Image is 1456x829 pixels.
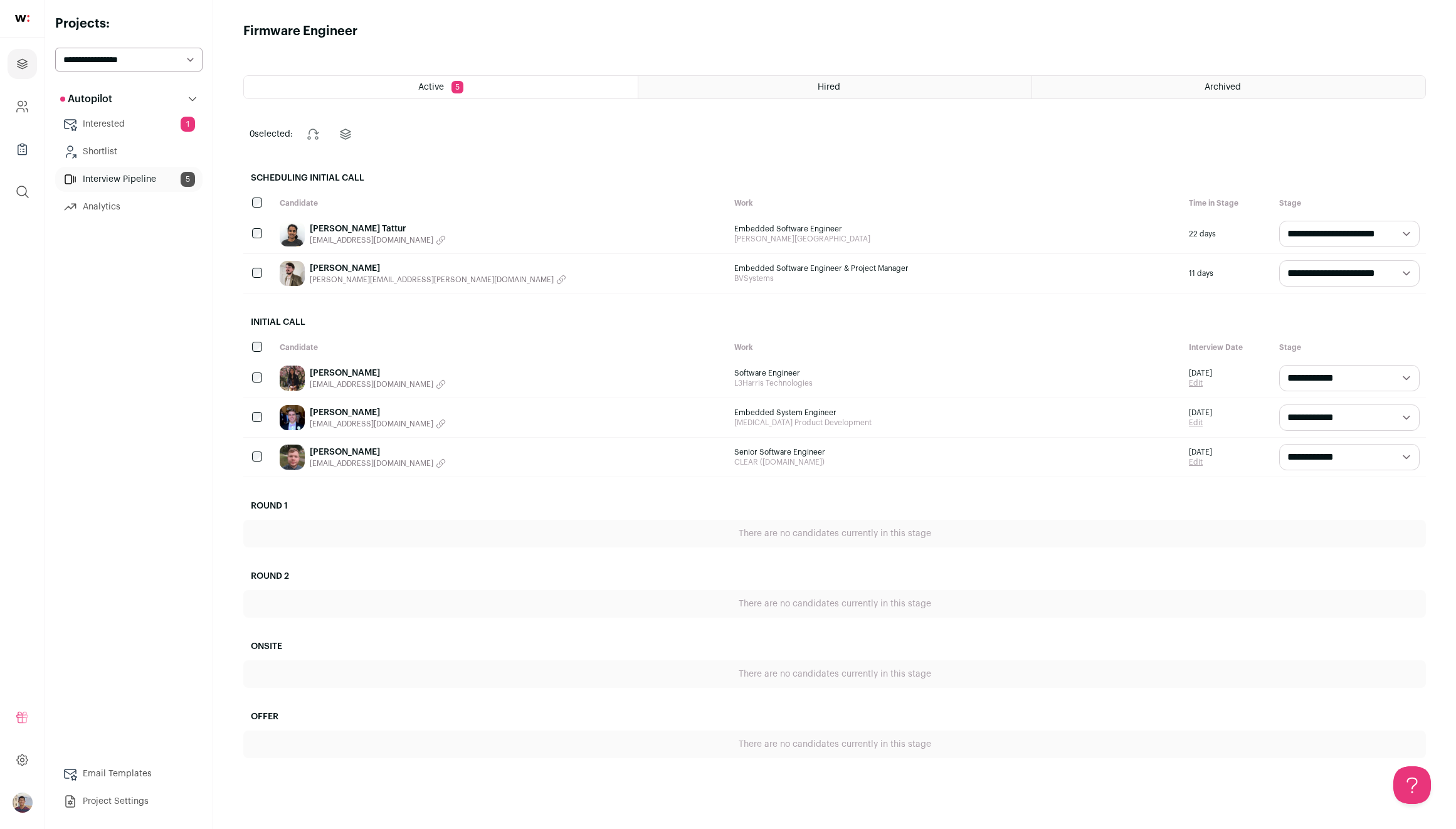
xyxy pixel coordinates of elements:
[243,492,1426,520] h2: Round 1
[1189,378,1212,388] a: Edit
[55,761,203,786] a: Email Templates
[1273,192,1426,214] div: Stage
[1189,457,1212,467] a: Edit
[818,83,840,92] span: Hired
[734,408,1176,418] span: Embedded System Engineer
[243,164,1426,192] h2: Scheduling Initial Call
[734,447,1176,457] span: Senior Software Engineer
[1183,214,1273,253] div: 22 days
[310,235,446,245] button: [EMAIL_ADDRESS][DOMAIN_NAME]
[55,112,203,137] a: Interested1
[638,76,1031,98] a: Hired
[1183,254,1273,293] div: 11 days
[243,520,1426,547] div: There are no candidates currently in this stage
[298,119,328,149] button: Change stage
[734,378,1176,388] span: L3Harris Technologies
[1189,447,1212,457] span: [DATE]
[734,263,1176,273] span: Embedded Software Engineer & Project Manager
[310,458,446,468] button: [EMAIL_ADDRESS][DOMAIN_NAME]
[55,789,203,814] a: Project Settings
[734,234,1176,244] span: [PERSON_NAME][GEOGRAPHIC_DATA]
[418,83,444,92] span: Active
[13,793,33,813] img: 18677093-medium_jpg
[273,336,728,359] div: Candidate
[280,405,305,430] img: ae15b5eac782de7ea2a743a2e0c467c1765915db98b0ed01fe108808ea34fe47
[310,275,566,285] button: [PERSON_NAME][EMAIL_ADDRESS][PERSON_NAME][DOMAIN_NAME]
[8,49,37,79] a: Projects
[1189,408,1212,418] span: [DATE]
[13,793,33,813] button: Open dropdown
[55,139,203,164] a: Shortlist
[280,445,305,470] img: a944a91eaf9b0e1d59b8c0ea00772ce40b3d53a111e62e478f0bfe1404d255b9
[310,379,433,389] span: [EMAIL_ADDRESS][DOMAIN_NAME]
[1032,76,1425,98] a: Archived
[1205,83,1241,92] span: Archived
[243,23,357,40] h1: Firmware Engineer
[734,224,1176,234] span: Embedded Software Engineer
[280,366,305,391] img: 1599ba9ce9edb771e9af48e66ece0694c444277d1251927f66b11cb1564d41f7
[1273,336,1426,359] div: Stage
[1189,418,1212,428] a: Edit
[55,15,203,33] h2: Projects:
[273,192,728,214] div: Candidate
[728,336,1183,359] div: Work
[310,379,446,389] button: [EMAIL_ADDRESS][DOMAIN_NAME]
[310,406,446,419] a: [PERSON_NAME]
[181,117,195,132] span: 1
[243,309,1426,336] h2: Initial Call
[243,562,1426,590] h2: Round 2
[55,194,203,219] a: Analytics
[280,221,305,246] img: 36df212cec8fb2d04678b0c26b14d07ab8d9502ac6e58231baa881432697c243.jpg
[243,590,1426,618] div: There are no candidates currently in this stage
[734,273,1176,283] span: BVSystems
[734,418,1176,428] span: [MEDICAL_DATA] Product Development
[15,15,29,22] img: wellfound-shorthand-0d5821cbd27db2630d0214b213865d53afaa358527fdda9d0ea32b1df1b89c2c.svg
[734,368,1176,378] span: Software Engineer
[181,172,195,187] span: 5
[310,419,446,429] button: [EMAIL_ADDRESS][DOMAIN_NAME]
[451,81,463,93] span: 5
[310,458,433,468] span: [EMAIL_ADDRESS][DOMAIN_NAME]
[280,261,305,286] img: 8965d351ede903d6789a8ed6c051b55ec87b25e54b4dfcfe3dd05cb6e6036075.jpg
[243,703,1426,731] h2: Offer
[728,192,1183,214] div: Work
[310,262,566,275] a: [PERSON_NAME]
[310,367,446,379] a: [PERSON_NAME]
[310,446,446,458] a: [PERSON_NAME]
[1183,336,1273,359] div: Interview Date
[1189,368,1212,378] span: [DATE]
[8,92,37,122] a: Company and ATS Settings
[1393,766,1431,804] iframe: Help Scout Beacon - Open
[8,134,37,164] a: Company Lists
[310,419,433,429] span: [EMAIL_ADDRESS][DOMAIN_NAME]
[310,275,554,285] span: [PERSON_NAME][EMAIL_ADDRESS][PERSON_NAME][DOMAIN_NAME]
[243,731,1426,758] div: There are no candidates currently in this stage
[243,633,1426,660] h2: Onsite
[55,87,203,112] button: Autopilot
[250,128,293,140] span: selected:
[250,130,255,139] span: 0
[310,223,446,235] a: [PERSON_NAME] Tattur
[60,92,112,107] p: Autopilot
[734,457,1176,467] span: CLEAR ([DOMAIN_NAME])
[1183,192,1273,214] div: Time in Stage
[243,660,1426,688] div: There are no candidates currently in this stage
[310,235,433,245] span: [EMAIL_ADDRESS][DOMAIN_NAME]
[55,167,203,192] a: Interview Pipeline5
